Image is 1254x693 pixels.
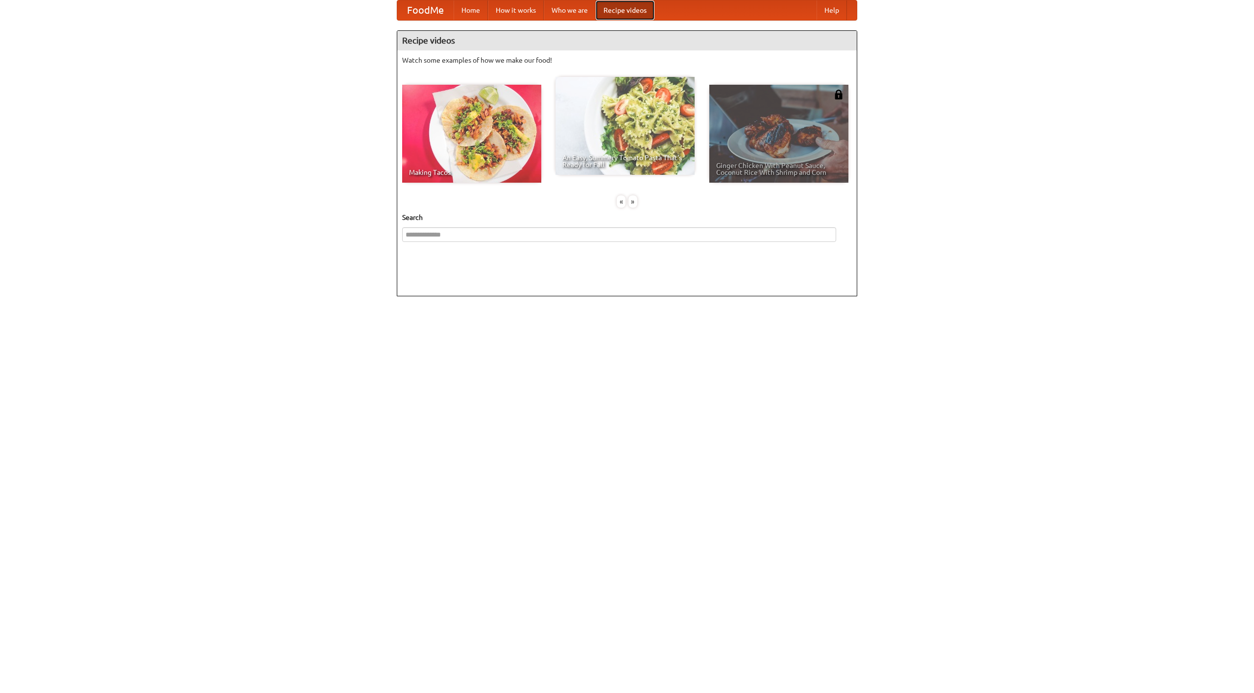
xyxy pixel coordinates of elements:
span: An Easy, Summery Tomato Pasta That's Ready for Fall [562,154,688,168]
p: Watch some examples of how we make our food! [402,55,852,65]
a: How it works [488,0,544,20]
a: FoodMe [397,0,454,20]
div: « [617,195,626,208]
a: Home [454,0,488,20]
div: » [628,195,637,208]
a: Making Tacos [402,85,541,183]
img: 483408.png [834,90,844,99]
a: Help [817,0,847,20]
h4: Recipe videos [397,31,857,50]
span: Making Tacos [409,169,534,176]
a: Who we are [544,0,596,20]
h5: Search [402,213,852,222]
a: Recipe videos [596,0,654,20]
a: An Easy, Summery Tomato Pasta That's Ready for Fall [555,77,695,175]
